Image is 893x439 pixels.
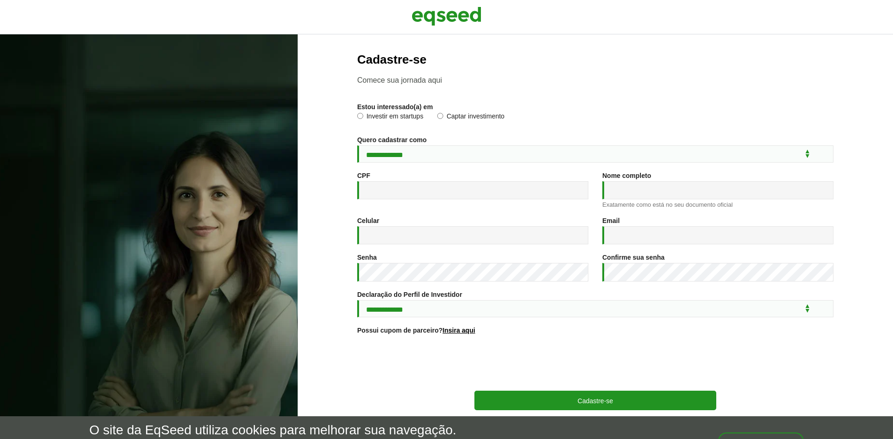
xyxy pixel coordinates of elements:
label: Possui cupom de parceiro? [357,327,475,334]
label: Investir em startups [357,113,423,122]
img: EqSeed Logo [412,5,481,28]
label: Email [602,217,620,224]
label: Nome completo [602,172,651,179]
button: Cadastre-se [474,391,716,410]
input: Investir em startups [357,113,363,119]
label: Captar investimento [437,113,505,122]
label: Estou interessado(a) em [357,104,433,110]
iframe: reCAPTCHA [525,345,666,381]
input: Captar investimento [437,113,443,119]
label: Senha [357,254,377,261]
label: Confirme sua senha [602,254,665,261]
a: Insira aqui [443,327,475,334]
h5: O site da EqSeed utiliza cookies para melhorar sua navegação. [89,423,456,438]
label: Quero cadastrar como [357,137,427,143]
h2: Cadastre-se [357,53,833,66]
label: Declaração do Perfil de Investidor [357,291,462,298]
p: Comece sua jornada aqui [357,76,833,85]
div: Exatamente como está no seu documento oficial [602,202,833,208]
label: Celular [357,217,379,224]
label: CPF [357,172,370,179]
